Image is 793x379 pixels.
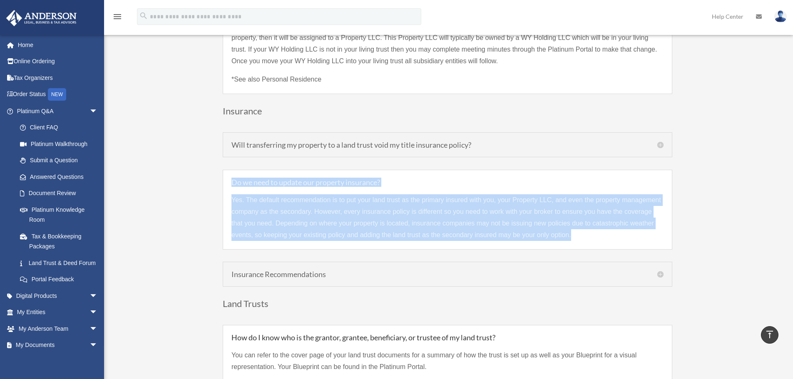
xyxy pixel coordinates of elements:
span: arrow_drop_down [89,103,106,120]
h3: Land Trusts [223,299,672,312]
a: Document Review [12,185,110,202]
a: Tax & Bookkeeping Packages [12,228,110,255]
a: Land Trust & Deed Forum [12,255,106,271]
a: Client FAQ [12,119,110,136]
a: Home [6,37,110,53]
a: Platinum Q&Aarrow_drop_down [6,103,110,119]
h5: Do we need to update our property insurance? [231,178,664,186]
i: menu [112,12,122,22]
i: vertical_align_top [765,329,775,339]
p: Yes. The default recommendation is to put your land trust as the primary insured with you, your P... [231,194,664,241]
h5: Insurance Recommendations [231,270,664,278]
a: Platinum Knowledge Room [12,201,110,228]
a: Tax Organizers [6,69,110,86]
p: *See also Personal Residence [231,74,664,85]
span: arrow_drop_down [89,320,106,337]
a: Digital Productsarrow_drop_down [6,287,110,304]
a: menu [112,15,122,22]
img: User Pic [774,10,787,22]
a: vertical_align_top [761,326,778,344]
h5: Will transferring my property to a land trust void my title insurance policy? [231,141,664,149]
a: My Entitiesarrow_drop_down [6,304,110,321]
span: arrow_drop_down [89,287,106,305]
a: Portal Feedback [12,271,110,288]
span: arrow_drop_down [89,337,106,354]
a: My Documentsarrow_drop_down [6,337,110,354]
p: If the land trust property is your primary residence then the beneficiary should be your living t... [231,9,664,74]
a: My Anderson Teamarrow_drop_down [6,320,110,337]
img: Anderson Advisors Platinum Portal [4,10,79,26]
h3: Insurance [223,107,672,120]
a: Online Ordering [6,53,110,70]
a: Answered Questions [12,168,110,185]
a: Order StatusNEW [6,86,110,103]
span: arrow_drop_down [89,304,106,321]
i: search [139,11,148,20]
div: NEW [48,88,66,101]
a: Platinum Walkthrough [12,136,110,152]
h5: How do I know who is the grantor, grantee, beneficiary, or trustee of my land trust? [231,334,664,341]
p: You can refer to the cover page of your land trust documents for a summary of how the trust is se... [231,349,664,373]
a: Submit a Question [12,152,110,169]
